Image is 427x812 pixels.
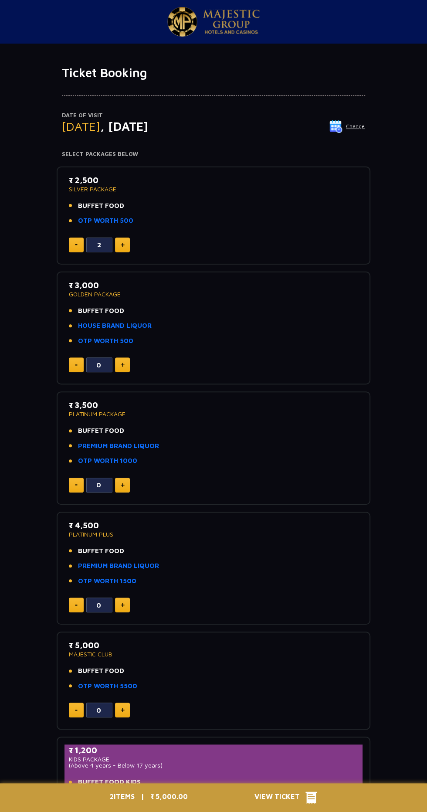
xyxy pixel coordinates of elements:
[69,411,358,417] p: PLATINUM PACKAGE
[135,791,150,804] p: |
[69,186,358,192] p: SILVER PACKAGE
[78,336,133,346] a: OTP WORTH 500
[69,639,358,651] p: ₹ 5,000
[78,666,124,676] span: BUFFET FOOD
[78,306,124,316] span: BUFFET FOOD
[69,291,358,297] p: GOLDEN PACKAGE
[62,65,365,80] h1: Ticket Booking
[203,10,260,34] img: Majestic Pride
[121,363,125,367] img: plus
[254,791,317,804] button: View Ticket
[110,791,135,804] p: ITEMS
[75,605,78,606] img: minus
[167,7,197,37] img: Majestic Pride
[150,792,188,800] span: ₹ 5,000.00
[69,279,358,291] p: ₹ 3,000
[69,651,358,657] p: MAJESTIC CLUB
[78,201,124,211] span: BUFFET FOOD
[78,456,137,466] a: OTP WORTH 1000
[78,321,152,331] a: HOUSE BRAND LIQUOR
[69,744,358,756] p: ₹ 1,200
[78,546,124,556] span: BUFFET FOOD
[75,484,78,486] img: minus
[69,174,358,186] p: ₹ 2,500
[78,216,133,226] a: OTP WORTH 500
[78,576,136,586] a: OTP WORTH 1500
[69,399,358,411] p: ₹ 3,500
[69,762,358,768] p: (Above 4 years - Below 17 years)
[62,111,365,120] p: Date of Visit
[78,441,159,451] a: PREMIUM BRAND LIQUOR
[110,792,114,800] span: 2
[69,531,358,537] p: PLATINUM PLUS
[62,119,100,133] span: [DATE]
[254,791,305,804] span: View Ticket
[78,426,124,436] span: BUFFET FOOD
[78,561,159,571] a: PREMIUM BRAND LIQUOR
[121,708,125,712] img: plus
[121,603,125,607] img: plus
[62,151,365,158] h4: Select Packages Below
[121,483,125,487] img: plus
[69,520,358,531] p: ₹ 4,500
[100,119,148,133] span: , [DATE]
[329,119,365,133] button: Change
[75,710,78,711] img: minus
[121,243,125,247] img: plus
[75,244,78,245] img: minus
[69,756,358,762] p: KIDS PACKAGE
[75,364,78,366] img: minus
[78,681,137,691] a: OTP WORTH 5500
[78,777,141,787] span: BUFFET FOOD KIDS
